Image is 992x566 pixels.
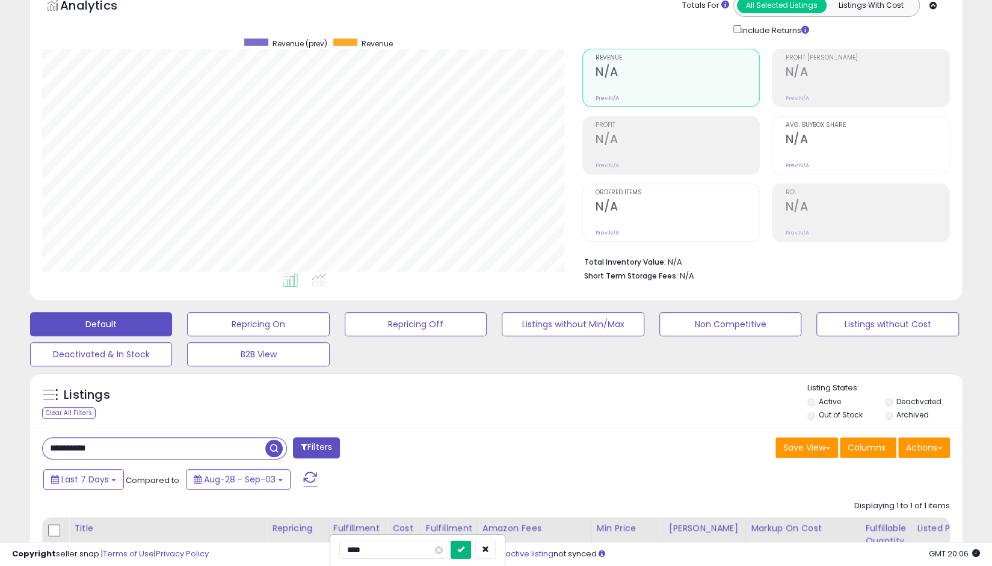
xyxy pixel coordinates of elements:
button: Save View [775,437,838,458]
label: Active [819,396,841,407]
h2: N/A [785,200,949,216]
h2: N/A [785,65,949,81]
div: Markup on Cost [751,522,855,535]
div: Min Price [597,522,659,535]
span: 2025-09-11 20:06 GMT [929,548,980,559]
small: Prev: N/A [596,229,619,236]
span: Columns [848,441,886,454]
a: Privacy Policy [156,548,209,559]
div: seller snap | | [12,549,209,560]
strong: Copyright [12,548,56,559]
div: Clear All Filters [42,407,96,419]
span: Aug-28 - Sep-03 [204,473,276,485]
a: Terms of Use [103,548,154,559]
th: The percentage added to the cost of goods (COGS) that forms the calculator for Min & Max prices. [745,517,860,565]
span: Compared to: [126,475,181,486]
button: B2B View [187,342,329,366]
li: N/A [584,254,941,268]
small: Prev: N/A [785,229,809,236]
div: Title [74,522,262,535]
div: Repricing [272,522,323,535]
button: Filters [293,437,340,458]
div: Cost [392,522,416,535]
div: Fulfillable Quantity [865,522,907,547]
span: Revenue [596,55,760,61]
span: Last 7 Days [61,473,109,485]
button: Columns [840,437,896,458]
h2: N/A [596,200,760,216]
button: Last 7 Days [43,469,124,490]
h5: Listings [64,387,110,404]
span: Avg. Buybox Share [785,122,949,129]
small: Prev: N/A [785,162,809,169]
div: [PERSON_NAME] [669,522,741,535]
b: Total Inventory Value: [584,257,666,267]
h2: N/A [596,132,760,149]
div: Fulfillment [333,522,382,535]
div: Last InventoryLab Update: 5 hours ago, not synced. [351,549,980,560]
small: Prev: N/A [596,162,619,169]
a: 1 active listing [501,548,553,559]
label: Deactivated [896,396,941,407]
button: Repricing Off [345,312,487,336]
small: Prev: N/A [785,94,809,102]
h2: N/A [785,132,949,149]
button: Non Competitive [659,312,801,336]
span: Profit [596,122,760,129]
label: Out of Stock [819,410,863,420]
button: Listings without Cost [816,312,958,336]
label: Archived [896,410,929,420]
div: Fulfillment Cost [426,522,472,547]
button: Actions [898,437,950,458]
span: Revenue [362,38,393,49]
h2: N/A [596,65,760,81]
div: Amazon Fees [482,522,587,535]
span: ROI [785,189,949,196]
span: N/A [680,270,694,281]
button: Listings without Min/Max [502,312,644,336]
b: Short Term Storage Fees: [584,271,678,281]
span: Profit [PERSON_NAME] [785,55,949,61]
button: Repricing On [187,312,329,336]
button: Default [30,312,172,336]
p: Listing States: [807,383,962,394]
span: Revenue (prev) [273,38,327,49]
div: Displaying 1 to 1 of 1 items [854,500,950,512]
small: Prev: N/A [596,94,619,102]
span: Ordered Items [596,189,760,196]
button: Deactivated & In Stock [30,342,172,366]
button: Aug-28 - Sep-03 [186,469,291,490]
div: Include Returns [724,23,824,37]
